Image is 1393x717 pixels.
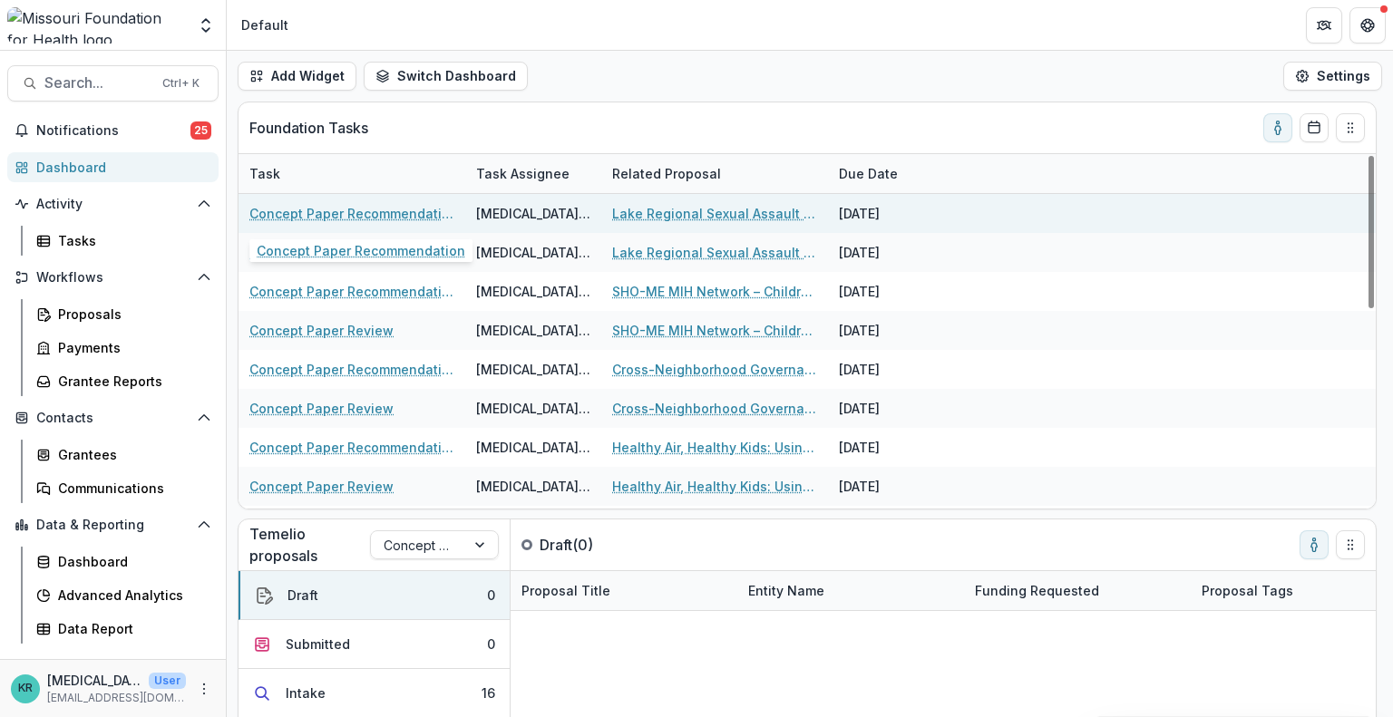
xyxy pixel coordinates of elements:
p: [MEDICAL_DATA][PERSON_NAME] [47,671,141,690]
div: Draft [287,586,318,605]
button: Open Data & Reporting [7,510,219,539]
div: Related Proposal [601,154,828,193]
div: 0 [487,586,495,605]
button: Partners [1306,7,1342,44]
a: Dashboard [7,152,219,182]
nav: breadcrumb [234,12,296,38]
button: Open Contacts [7,403,219,432]
div: Entity Name [737,581,835,600]
a: Grantees [29,440,219,470]
a: Concept Paper Recommendation [249,438,454,457]
div: Grantee Reports [58,372,204,391]
a: Cross-Neighborhood Governance to Address Structural Determinants of Community Health [612,399,817,418]
a: Proposals [29,299,219,329]
div: [DATE] [828,350,964,389]
a: Tasks [29,226,219,256]
div: Task Assignee [465,164,580,183]
p: User [149,673,186,689]
div: Intake [286,683,326,702]
a: Advanced Analytics [29,580,219,610]
div: Tasks [58,231,204,250]
button: Open Workflows [7,263,219,292]
div: Ctrl + K [159,73,203,93]
div: Funding Requested [964,571,1191,610]
div: Entity Name [737,571,964,610]
p: Draft ( 0 ) [540,534,676,556]
a: Concept Paper Review [249,399,394,418]
a: Healthy Air, Healthy Kids: Using Local Data to Advance [MEDICAL_DATA] Equity in [US_STATE] [612,477,817,496]
button: Search... [7,65,219,102]
div: [MEDICAL_DATA][PERSON_NAME] [476,399,590,418]
button: Get Help [1349,7,1386,44]
span: Workflows [36,270,190,286]
button: More [193,678,215,700]
a: Grantee Reports [29,366,219,396]
div: 0 [487,635,495,654]
div: [MEDICAL_DATA][PERSON_NAME] [476,477,590,496]
div: Dashboard [58,552,204,571]
span: Data & Reporting [36,518,190,533]
div: [MEDICAL_DATA][PERSON_NAME] [476,360,590,379]
div: Due Date [828,154,964,193]
div: [DATE] [828,311,964,350]
div: [DATE] [828,428,964,467]
a: Data Report [29,614,219,644]
button: toggle-assigned-to-me [1300,530,1329,559]
a: Concept Paper Recommendation [249,360,454,379]
p: [EMAIL_ADDRESS][DOMAIN_NAME] [47,690,186,706]
div: [DATE] [828,194,964,233]
div: [DATE] [828,233,964,272]
div: Grantees [58,445,204,464]
span: Contacts [36,411,190,426]
a: SHO-ME MIH Network – Children with Medical Complexities (CMC) Pilot [612,282,817,301]
span: Activity [36,197,190,212]
div: [DATE] [828,389,964,428]
a: Healthy Air, Healthy Kids: Using Local Data to Advance [MEDICAL_DATA] Equity in [US_STATE] [612,438,817,457]
a: Payments [29,333,219,363]
a: Concept Paper Recommendation [249,282,454,301]
div: Task [239,154,465,193]
a: Concept Paper Review [249,321,394,340]
button: Switch Dashboard [364,62,528,91]
a: Lake Regional Sexual Assault Prevention Partnership [612,204,817,223]
div: Kyra Robinson [18,683,33,694]
button: Draft0 [239,571,510,620]
button: Calendar [1300,113,1329,142]
button: Drag [1336,113,1365,142]
div: Proposal Title [511,571,737,610]
a: Concept Paper Recommendation [249,204,454,223]
a: Cross-Neighborhood Governance to Address Structural Determinants of Community Health [612,360,817,379]
div: Communications [58,479,204,498]
div: 16 [482,683,495,702]
a: Dashboard [29,547,219,577]
button: Open Activity [7,189,219,218]
div: Submitted [286,635,350,654]
button: Drag [1336,530,1365,559]
div: Payments [58,338,204,357]
div: Default [241,15,288,34]
button: toggle-assigned-to-me [1263,113,1292,142]
div: Task Assignee [465,154,601,193]
button: Submitted0 [239,620,510,669]
div: Due Date [828,164,909,183]
button: Add Widget [238,62,356,91]
div: Funding Requested [964,581,1110,600]
div: Task [239,164,291,183]
a: Lake Regional Sexual Assault Prevention Partnership [612,243,817,262]
div: Proposal Tags [1191,581,1304,600]
div: Data Report [58,619,204,638]
div: Proposals [58,305,204,324]
span: Search... [44,74,151,92]
span: Notifications [36,123,190,139]
button: Notifications25 [7,116,219,145]
div: [MEDICAL_DATA][PERSON_NAME] [476,438,590,457]
button: Settings [1283,62,1382,91]
div: [MEDICAL_DATA][PERSON_NAME] [476,204,590,223]
div: [DATE] [828,506,964,545]
div: Advanced Analytics [58,586,204,605]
